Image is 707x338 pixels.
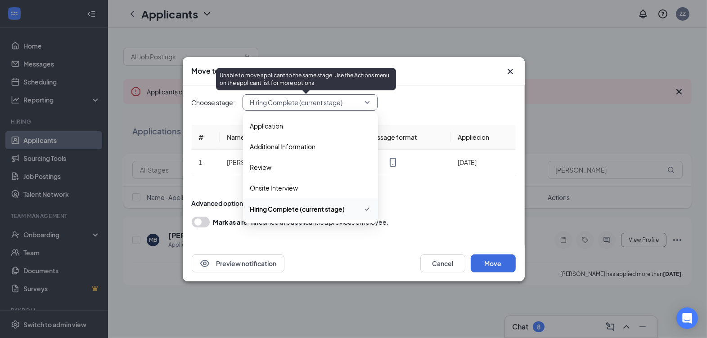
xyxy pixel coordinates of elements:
[360,125,450,150] th: Message format
[450,150,515,175] td: [DATE]
[250,204,345,214] span: Hiring Complete (current stage)
[676,307,698,329] div: Open Intercom Messenger
[216,68,396,90] div: Unable to move applicant to the same stage. Use the Actions menu on the applicant list for more o...
[220,150,312,175] td: [PERSON_NAME]
[364,204,371,214] svg: Checkmark
[213,217,389,227] div: since this applicant is a previous employee.
[471,254,516,272] button: Move
[250,183,298,193] span: Onsite Interview
[199,258,210,269] svg: Eye
[505,66,516,77] button: Close
[192,125,220,150] th: #
[220,125,312,150] th: Name
[250,142,316,151] span: Additional Information
[250,121,284,131] span: Application
[213,218,263,226] b: Mark as a re-hire
[250,162,272,172] span: Review
[450,125,515,150] th: Applied on
[192,66,240,76] h3: Move to stage
[250,96,343,109] span: Hiring Complete (current stage)
[387,157,398,168] svg: MobileSms
[505,66,516,77] svg: Cross
[192,254,284,272] button: EyePreview notification
[192,199,516,208] div: Advanced options
[199,158,203,166] span: 1
[420,254,465,272] button: Cancel
[192,98,235,107] span: Choose stage:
